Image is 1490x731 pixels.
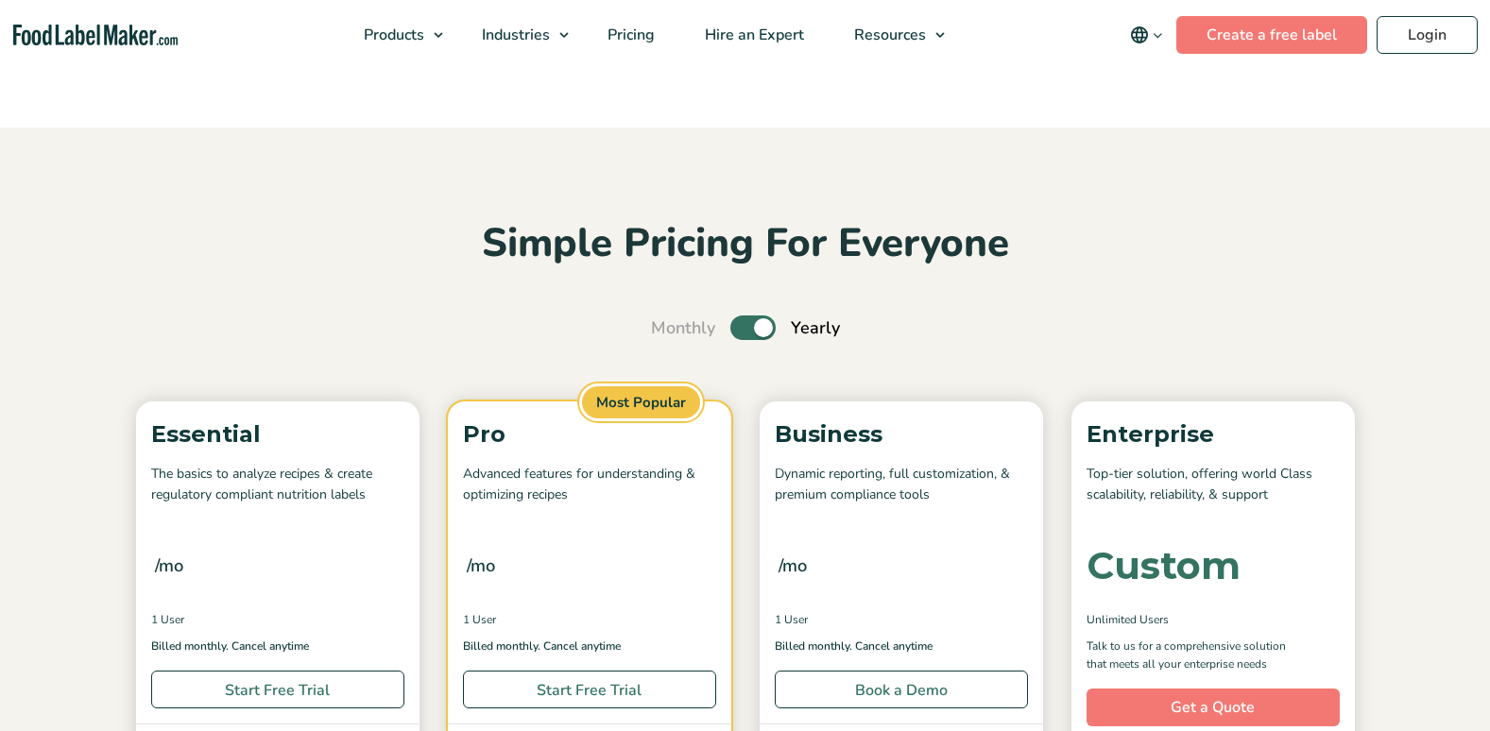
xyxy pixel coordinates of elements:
span: Monthly [651,315,715,341]
h2: Simple Pricing For Everyone [127,218,1364,270]
p: Billed monthly. Cancel anytime [463,637,716,655]
p: Business [775,416,1028,452]
p: Talk to us for a comprehensive solution that meets all your enterprise needs [1087,637,1304,673]
a: Create a free label [1176,16,1367,54]
span: 1 User [151,611,184,628]
span: Products [358,25,426,45]
a: Start Free Trial [151,671,404,708]
p: Essential [151,416,404,452]
p: Dynamic reporting, full customization, & premium compliance tools [775,464,1028,506]
span: Industries [476,25,552,45]
button: Change language [1117,16,1176,54]
span: Pricing [602,25,657,45]
label: Toggle [730,315,776,340]
p: Enterprise [1087,416,1340,452]
p: Billed monthly. Cancel anytime [151,637,404,655]
p: Advanced features for understanding & optimizing recipes [463,464,716,506]
span: 1 User [775,611,808,628]
p: The basics to analyze recipes & create regulatory compliant nutrition labels [151,464,404,506]
a: Login [1377,16,1478,54]
span: Yearly [791,315,840,341]
span: Hire an Expert [699,25,806,45]
span: /mo [467,552,495,579]
a: Start Free Trial [463,671,716,708]
a: Book a Demo [775,671,1028,708]
span: Unlimited Users [1087,611,1169,628]
p: Billed monthly. Cancel anytime [775,637,1028,655]
a: Food Label Maker homepage [13,25,178,46]
div: Custom [1087,547,1241,585]
span: Resources [848,25,928,45]
a: Get a Quote [1087,688,1340,726]
span: Most Popular [579,383,703,422]
span: 1 User [463,611,496,628]
p: Top-tier solution, offering world Class scalability, reliability, & support [1087,464,1340,506]
span: /mo [155,552,183,579]
p: Pro [463,416,716,452]
span: /mo [779,552,807,579]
